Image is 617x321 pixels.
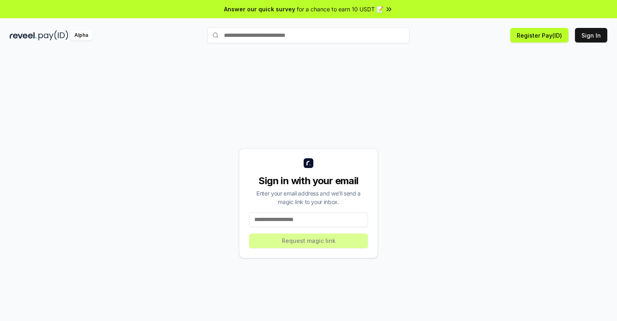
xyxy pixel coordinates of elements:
button: Sign In [575,28,607,43]
div: Enter your email address and we’ll send a magic link to your inbox. [249,189,368,206]
img: logo_small [304,158,313,168]
img: reveel_dark [10,30,37,40]
button: Register Pay(ID) [510,28,568,43]
img: pay_id [38,30,68,40]
span: Answer our quick survey [224,5,295,13]
div: Sign in with your email [249,174,368,187]
div: Alpha [70,30,93,40]
span: for a chance to earn 10 USDT 📝 [297,5,383,13]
